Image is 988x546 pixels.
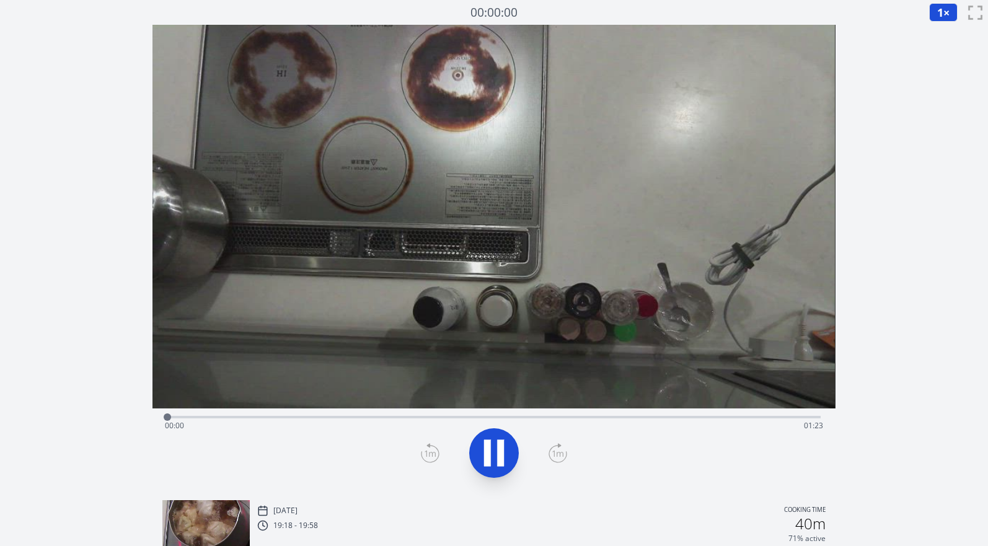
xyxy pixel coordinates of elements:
[273,506,298,516] p: [DATE]
[788,534,826,544] p: 71% active
[470,4,518,22] a: 00:00:00
[804,420,823,431] span: 01:23
[937,5,943,20] span: 1
[795,516,826,531] h2: 40m
[784,505,826,516] p: Cooking time
[929,3,958,22] button: 1×
[273,521,318,531] p: 19:18 - 19:58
